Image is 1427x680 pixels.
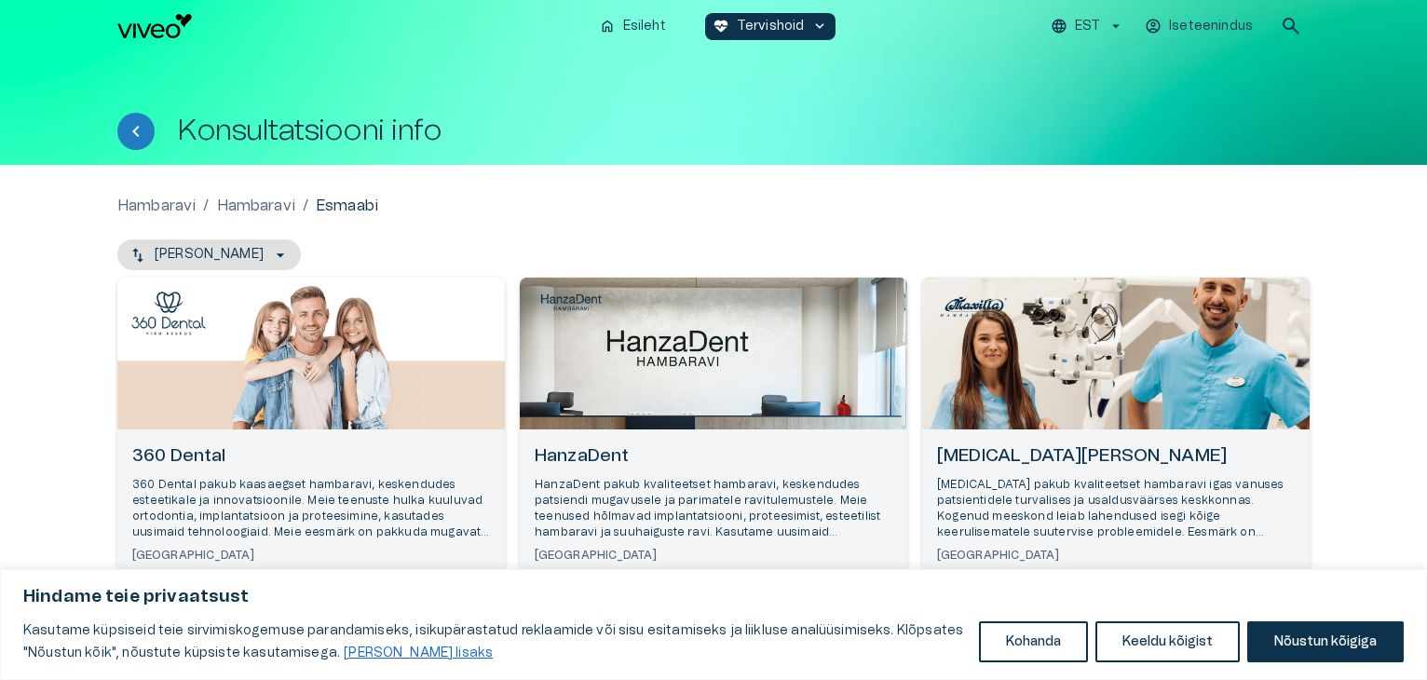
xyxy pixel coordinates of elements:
img: Viveo logo [117,14,192,38]
button: Kohanda [979,621,1088,662]
p: Esmaabi [316,195,378,217]
button: Keeldu kõigist [1095,621,1240,662]
h6: [MEDICAL_DATA][PERSON_NAME] [937,444,1295,469]
a: Open selected supplier available booking dates [117,278,505,648]
a: Navigate to homepage [117,14,584,38]
span: search [1280,15,1302,37]
span: home [599,18,616,34]
button: Tagasi [117,113,155,150]
p: [MEDICAL_DATA] pakub kvaliteetset hambaravi igas vanuses patsientidele turvalises ja usaldusväärs... [937,477,1295,541]
button: Nõustun kõigiga [1247,621,1404,662]
span: ecg_heart [713,18,729,34]
a: Hambaravi [217,195,295,217]
p: Esileht [623,17,666,36]
a: Hambaravi [117,195,196,217]
h6: HanzaDent [535,444,892,469]
button: open search modal [1272,7,1310,45]
p: EST [1075,17,1100,36]
img: 360 Dental logo [131,292,206,335]
h6: [GEOGRAPHIC_DATA] [132,548,490,564]
span: keyboard_arrow_down [811,18,828,34]
button: ecg_heartTervishoidkeyboard_arrow_down [705,13,836,40]
button: [PERSON_NAME] [117,239,301,270]
img: Maxilla Hambakliinik logo [936,292,1011,321]
a: Open selected supplier available booking dates [520,278,907,648]
button: homeEsileht [591,13,675,40]
h6: [GEOGRAPHIC_DATA] [937,548,1295,564]
img: HanzaDent logo [534,292,608,315]
h1: Konsultatsiooni info [177,115,442,147]
h6: 360 Dental [132,444,490,469]
p: / [203,195,209,217]
button: EST [1048,13,1127,40]
h6: [GEOGRAPHIC_DATA] [535,548,892,564]
a: Open selected supplier available booking dates [922,278,1310,648]
p: Tervishoid [737,17,805,36]
span: Help [95,15,123,30]
p: [PERSON_NAME] [155,245,264,265]
p: Hindame teie privaatsust [23,586,1404,608]
p: 360 Dental pakub kaasaegset hambaravi, keskendudes esteetikale ja innovatsioonile. Meie teenuste ... [132,477,490,541]
p: Kasutame küpsiseid teie sirvimiskogemuse parandamiseks, isikupärastatud reklaamide või sisu esita... [23,619,965,664]
button: Iseteenindus [1142,13,1257,40]
a: Loe lisaks [343,646,494,660]
p: / [303,195,308,217]
p: HanzaDent pakub kvaliteetset hambaravi, keskendudes patsiendi mugavusele ja parimatele ravitulemu... [535,477,892,541]
p: Iseteenindus [1169,17,1253,36]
